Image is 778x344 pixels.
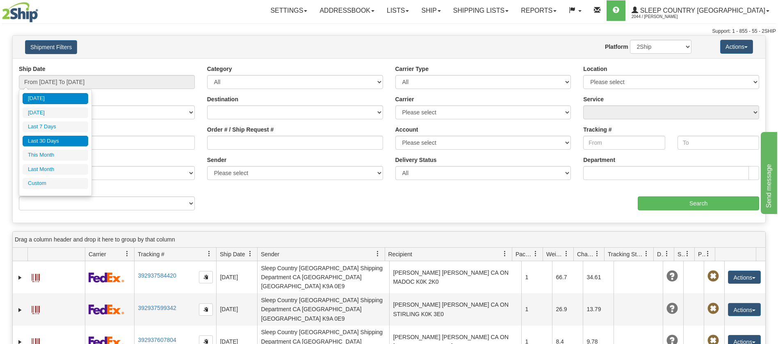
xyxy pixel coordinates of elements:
div: Support: 1 - 855 - 55 - 2SHIP [2,28,776,35]
a: Expand [16,273,24,282]
li: Custom [23,178,88,189]
li: Last 30 Days [23,136,88,147]
input: Search [638,196,759,210]
a: Shipping lists [447,0,515,21]
span: Sleep Country [GEOGRAPHIC_DATA] [638,7,765,14]
a: Delivery Status filter column settings [660,247,674,261]
span: Delivery Status [657,250,664,258]
a: Label [32,302,40,315]
button: Actions [728,303,761,316]
label: Account [395,125,418,134]
label: Destination [207,95,238,103]
div: grid grouping header [13,232,765,248]
a: Pickup Status filter column settings [701,247,715,261]
iframe: chat widget [759,130,777,214]
label: Department [583,156,615,164]
span: Carrier [89,250,106,258]
img: logo2044.jpg [2,2,38,23]
label: Order # / Ship Request # [207,125,274,134]
button: Actions [720,40,753,54]
td: [PERSON_NAME] [PERSON_NAME] CA ON STIRLING K0K 3E0 [389,293,521,325]
label: Ship Date [19,65,46,73]
a: Carrier filter column settings [120,247,134,261]
li: [DATE] [23,93,88,104]
li: Last 7 Days [23,121,88,132]
img: 2 - FedEx Express® [89,272,124,282]
li: This Month [23,150,88,161]
li: [DATE] [23,107,88,118]
a: Ship [415,0,447,21]
td: [DATE] [216,293,257,325]
span: Charge [577,250,594,258]
label: Sender [207,156,226,164]
span: Unknown [666,303,678,314]
span: Weight [546,250,564,258]
label: Carrier Type [395,65,429,73]
a: Lists [381,0,415,21]
a: Recipient filter column settings [498,247,512,261]
td: Sleep Country [GEOGRAPHIC_DATA] Shipping Department CA [GEOGRAPHIC_DATA] [GEOGRAPHIC_DATA] K9A 0E9 [257,261,389,293]
span: 2044 / [PERSON_NAME] [632,13,693,21]
td: [PERSON_NAME] [PERSON_NAME] CA ON MADOC K0K 2K0 [389,261,521,293]
a: Label [32,270,40,283]
a: 392937584420 [138,272,176,279]
a: 392937599342 [138,305,176,311]
a: Sleep Country [GEOGRAPHIC_DATA] 2044 / [PERSON_NAME] [625,0,776,21]
button: Actions [728,271,761,284]
span: Tracking # [138,250,164,258]
a: Settings [264,0,313,21]
td: 1 [521,293,552,325]
span: Tracking Status [608,250,643,258]
span: Pickup Not Assigned [707,271,719,282]
label: Tracking # [583,125,611,134]
button: Copy to clipboard [199,271,213,283]
label: Service [583,95,604,103]
a: Tracking Status filter column settings [639,247,653,261]
a: Charge filter column settings [590,247,604,261]
a: Tracking # filter column settings [202,247,216,261]
td: 66.7 [552,261,583,293]
span: Sender [261,250,279,258]
td: 34.61 [583,261,614,293]
button: Shipment Filters [25,40,77,54]
span: Unknown [666,271,678,282]
li: Last Month [23,164,88,175]
span: Ship Date [220,250,245,258]
input: To [678,136,759,150]
a: Ship Date filter column settings [243,247,257,261]
img: 2 - FedEx Express® [89,304,124,314]
a: Shipment Issues filter column settings [680,247,694,261]
a: Packages filter column settings [529,247,543,261]
span: Recipient [388,250,412,258]
td: Sleep Country [GEOGRAPHIC_DATA] Shipping Department CA [GEOGRAPHIC_DATA] [GEOGRAPHIC_DATA] K9A 0E9 [257,293,389,325]
a: Expand [16,306,24,314]
div: Send message [6,5,76,15]
a: Sender filter column settings [371,247,385,261]
a: Weight filter column settings [559,247,573,261]
input: From [583,136,665,150]
label: Category [207,65,232,73]
td: 1 [521,261,552,293]
td: 13.79 [583,293,614,325]
a: Reports [515,0,563,21]
td: 26.9 [552,293,583,325]
label: Carrier [395,95,414,103]
span: Packages [516,250,533,258]
a: 392937607804 [138,337,176,343]
a: Addressbook [313,0,381,21]
label: Platform [605,43,628,51]
span: Pickup Not Assigned [707,303,719,314]
span: Pickup Status [698,250,705,258]
td: [DATE] [216,261,257,293]
label: Delivery Status [395,156,437,164]
span: Shipment Issues [678,250,684,258]
button: Copy to clipboard [199,303,213,316]
label: Location [583,65,607,73]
